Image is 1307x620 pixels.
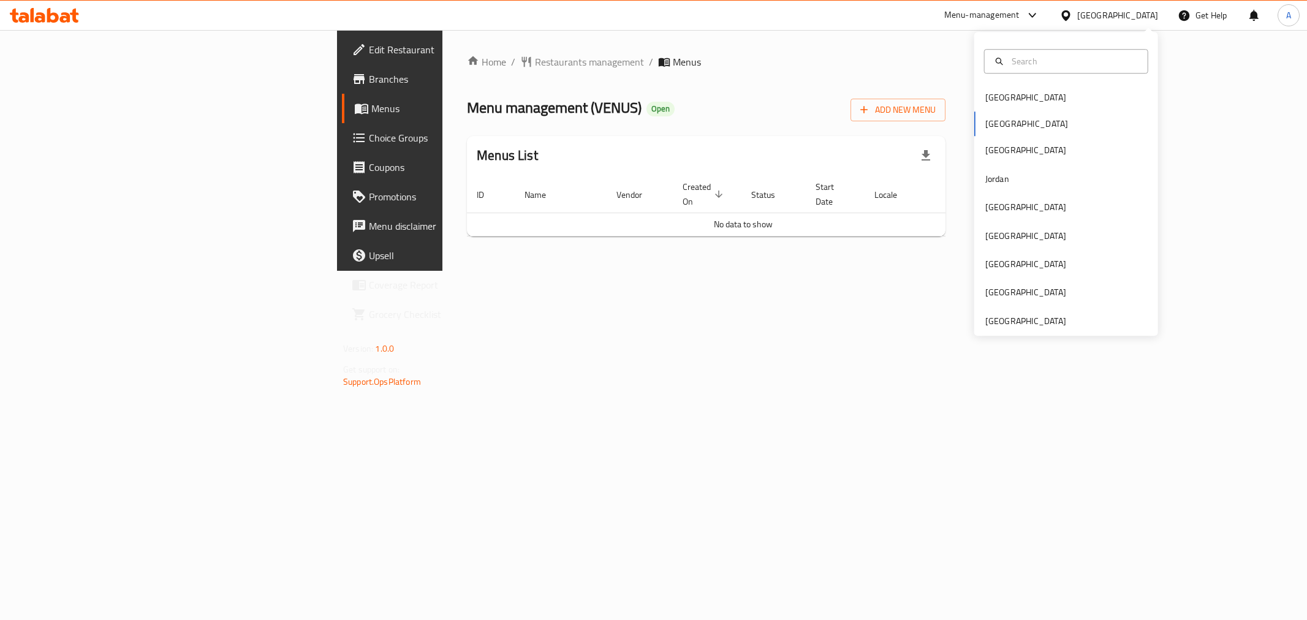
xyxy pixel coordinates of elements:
[751,187,791,202] span: Status
[343,341,373,357] span: Version:
[342,64,555,94] a: Branches
[520,55,644,69] a: Restaurants management
[342,123,555,153] a: Choice Groups
[985,286,1066,300] div: [GEOGRAPHIC_DATA]
[477,146,538,165] h2: Menus List
[860,102,936,118] span: Add New Menu
[343,374,421,390] a: Support.OpsPlatform
[874,187,913,202] span: Locale
[985,172,1009,186] div: Jordan
[369,248,545,263] span: Upsell
[1077,9,1158,22] div: [GEOGRAPHIC_DATA]
[342,94,555,123] a: Menus
[816,180,850,209] span: Start Date
[673,55,701,69] span: Menus
[525,187,562,202] span: Name
[371,101,545,116] span: Menus
[985,257,1066,271] div: [GEOGRAPHIC_DATA]
[342,270,555,300] a: Coverage Report
[342,211,555,241] a: Menu disclaimer
[467,176,1020,236] table: enhanced table
[342,300,555,329] a: Grocery Checklist
[369,130,545,145] span: Choice Groups
[646,102,675,116] div: Open
[944,8,1020,23] div: Menu-management
[985,144,1066,157] div: [GEOGRAPHIC_DATA]
[369,42,545,57] span: Edit Restaurant
[342,35,555,64] a: Edit Restaurant
[467,55,945,69] nav: breadcrumb
[911,141,941,170] div: Export file
[683,180,727,209] span: Created On
[850,99,945,121] button: Add New Menu
[1286,9,1291,22] span: A
[369,160,545,175] span: Coupons
[714,216,773,232] span: No data to show
[985,91,1066,104] div: [GEOGRAPHIC_DATA]
[369,307,545,322] span: Grocery Checklist
[369,72,545,86] span: Branches
[342,153,555,182] a: Coupons
[369,278,545,292] span: Coverage Report
[985,314,1066,328] div: [GEOGRAPHIC_DATA]
[928,176,1020,213] th: Actions
[342,182,555,211] a: Promotions
[985,229,1066,243] div: [GEOGRAPHIC_DATA]
[1007,55,1140,68] input: Search
[985,200,1066,214] div: [GEOGRAPHIC_DATA]
[477,187,500,202] span: ID
[649,55,653,69] li: /
[535,55,644,69] span: Restaurants management
[342,241,555,270] a: Upsell
[369,189,545,204] span: Promotions
[646,104,675,114] span: Open
[343,361,400,377] span: Get support on:
[616,187,658,202] span: Vendor
[375,341,394,357] span: 1.0.0
[369,219,545,233] span: Menu disclaimer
